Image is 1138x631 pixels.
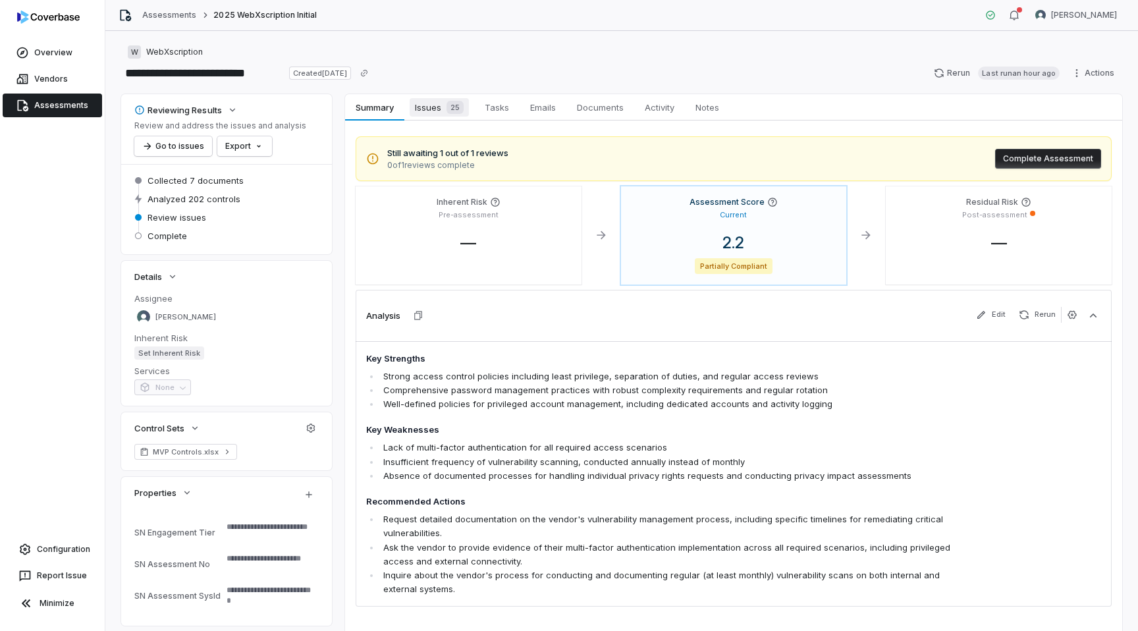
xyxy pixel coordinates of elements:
span: Complete [148,230,187,242]
span: Set Inherent Risk [134,346,204,360]
div: SN Engagement Tier [134,528,221,537]
img: Sayantan Bhattacherjee avatar [1035,10,1046,20]
button: Details [130,265,182,288]
dt: Services [134,365,319,377]
span: Emails [525,99,561,116]
button: Complete Assessment [995,149,1101,169]
button: Minimize [5,590,99,617]
a: Overview [3,41,102,65]
button: Report Issue [5,564,99,588]
button: Sayantan Bhattacherjee avatar[PERSON_NAME] [1027,5,1125,25]
li: Insufficient frequency of vulnerability scanning, conducted annually instead of monthly [380,455,954,469]
span: [PERSON_NAME] [1051,10,1117,20]
a: Assessments [3,94,102,117]
span: Still awaiting 1 out of 1 reviews [387,147,508,160]
div: SN Assessment No [134,559,221,569]
span: 0 of 1 reviews complete [387,160,508,171]
button: RerunLast runan hour ago [926,63,1068,83]
button: Edit [971,307,1011,323]
span: Tasks [479,99,514,116]
button: Copy link [352,61,376,85]
span: Created [DATE] [289,67,351,80]
img: logo-D7KZi-bG.svg [17,11,80,24]
p: Post-assessment [962,210,1027,220]
span: Analyzed 202 controls [148,193,240,205]
li: Ask the vendor to provide evidence of their multi-factor authentication implementation across all... [380,541,954,568]
h4: Residual Risk [966,197,1018,207]
span: 2025 WebXscription Initial [213,10,317,20]
span: 25 [447,101,464,114]
span: Documents [572,99,629,116]
li: Lack of multi-factor authentication for all required access scenarios [380,441,954,454]
div: SN Assessment SysId [134,591,221,601]
button: Export [217,136,272,156]
button: WWebXscription [124,40,207,64]
button: Reviewing Results [130,98,242,122]
div: Reviewing Results [134,104,222,116]
span: Partially Compliant [695,258,773,274]
span: [PERSON_NAME] [155,312,216,322]
p: Current [720,210,747,220]
span: Review issues [148,211,206,223]
dt: Inherent Risk [134,332,319,344]
button: Control Sets [130,416,204,440]
li: Inquire about the vendor's process for conducting and documenting regular (at least monthly) vuln... [380,568,954,596]
img: Sayantan Bhattacherjee avatar [137,310,150,323]
span: Control Sets [134,422,184,434]
span: Summary [350,99,398,116]
h4: Key Strengths [366,352,954,366]
a: Vendors [3,67,102,91]
span: WebXscription [146,47,203,57]
span: Properties [134,487,176,499]
dt: Assignee [134,292,319,304]
p: Review and address the issues and analysis [134,121,306,131]
p: Pre-assessment [439,210,499,220]
span: Activity [639,99,680,116]
span: — [450,233,487,252]
button: Actions [1068,63,1122,83]
li: Absence of documented processes for handling individual privacy rights requests and conducting pr... [380,469,954,483]
h4: Inherent Risk [437,197,487,207]
span: Issues [410,98,469,117]
h4: Assessment Score [690,197,765,207]
span: Last run an hour ago [978,67,1060,80]
a: Assessments [142,10,196,20]
span: — [981,233,1017,252]
span: Notes [690,99,724,116]
span: Details [134,271,162,283]
button: Properties [130,481,196,505]
span: MVP Controls.xlsx [153,447,219,457]
h3: Analysis [366,310,400,321]
h4: Recommended Actions [366,495,954,508]
li: Comprehensive password management practices with robust complexity requirements and regular rotation [380,383,954,397]
span: 2.2 [712,233,755,252]
a: Configuration [5,537,99,561]
button: Go to issues [134,136,212,156]
li: Request detailed documentation on the vendor's vulnerability management process, including specif... [380,512,954,540]
button: Rerun [1014,307,1061,323]
span: Collected 7 documents [148,175,244,186]
a: MVP Controls.xlsx [134,444,237,460]
li: Well-defined policies for privileged account management, including dedicated accounts and activit... [380,397,954,411]
li: Strong access control policies including least privilege, separation of duties, and regular acces... [380,370,954,383]
h4: Key Weaknesses [366,424,954,437]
